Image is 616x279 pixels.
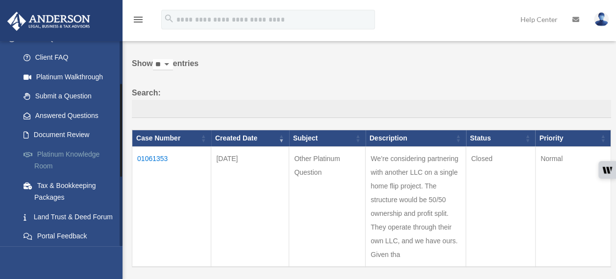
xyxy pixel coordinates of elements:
a: Submit a Question [14,87,130,106]
span: arrow_drop_down [105,246,125,266]
td: Closed [466,147,536,267]
td: Normal [535,147,611,267]
th: Case Number: activate to sort column ascending [132,130,211,147]
td: [DATE] [211,147,289,267]
a: menu [132,17,144,25]
th: Description: activate to sort column ascending [366,130,466,147]
img: User Pic [594,12,609,26]
td: We’re considering partnering with another LLC on a single home flip project. The structure would ... [366,147,466,267]
th: Created Date: activate to sort column ascending [211,130,289,147]
th: Priority: activate to sort column ascending [535,130,611,147]
label: Search: [132,86,611,118]
img: Anderson Advisors Platinum Portal [4,12,93,31]
th: Status: activate to sort column ascending [466,130,536,147]
td: Other Platinum Question [289,147,366,267]
a: Digital Productsarrow_drop_down [7,246,130,265]
a: Document Review [14,125,130,145]
label: Show entries [132,57,611,80]
i: search [164,13,174,24]
a: Client FAQ [14,48,130,68]
a: Tax & Bookkeeping Packages [14,176,130,207]
a: Platinum Knowledge Room [14,144,130,176]
th: Subject: activate to sort column ascending [289,130,366,147]
a: Answered Questions [14,106,125,125]
a: Land Trust & Deed Forum [14,207,130,227]
td: 01061353 [132,147,211,267]
i: menu [132,14,144,25]
input: Search: [132,100,611,118]
a: Portal Feedback [14,227,130,246]
a: Platinum Walkthrough [14,67,130,87]
select: Showentries [153,59,173,70]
